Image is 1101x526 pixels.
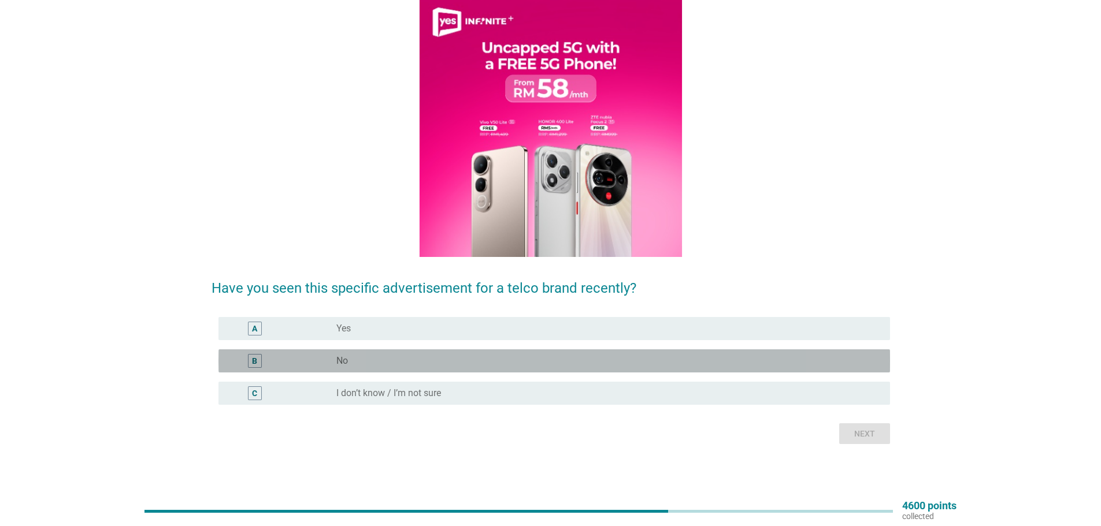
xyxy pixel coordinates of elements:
[252,355,257,367] div: B
[902,511,957,521] p: collected
[336,323,351,334] label: Yes
[336,387,441,399] label: I don’t know / I’m not sure
[252,323,257,335] div: A
[902,501,957,511] p: 4600 points
[212,266,890,299] h2: Have you seen this specific advertisement for a telco brand recently?
[252,387,257,400] div: C
[336,355,348,367] label: No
